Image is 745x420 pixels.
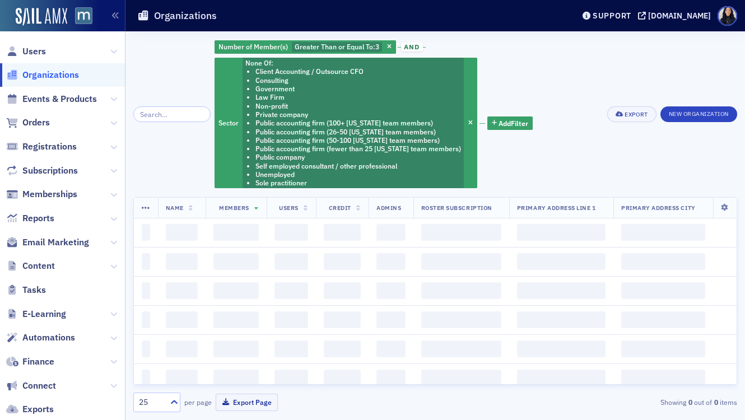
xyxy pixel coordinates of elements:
[686,397,694,407] strong: 0
[166,370,198,386] span: ‌
[255,170,461,179] li: Unemployed
[22,403,54,416] span: Exports
[401,43,423,52] span: and
[324,253,361,270] span: ‌
[544,397,737,407] div: Showing out of items
[142,311,150,328] span: ‌
[213,224,259,241] span: ‌
[22,188,77,200] span: Memberships
[6,332,75,344] a: Automations
[255,119,461,127] li: Public accounting firm (100+ [US_STATE] team members)
[6,308,66,320] a: E-Learning
[487,116,533,130] button: AddFilter
[324,282,361,299] span: ‌
[22,308,66,320] span: E-Learning
[376,311,406,328] span: ‌
[255,76,461,85] li: Consulting
[279,204,299,212] span: Users
[6,380,56,392] a: Connect
[621,340,705,357] span: ‌
[184,397,212,407] label: per page
[6,188,77,200] a: Memberships
[517,311,606,328] span: ‌
[376,282,406,299] span: ‌
[142,370,150,386] span: ‌
[213,282,259,299] span: ‌
[255,67,461,76] li: Client Accounting / Outsource CFO
[274,253,308,270] span: ‌
[625,111,648,118] div: Export
[255,110,461,119] li: Private company
[517,282,606,299] span: ‌
[295,42,375,51] span: Greater Than or Equal To :
[142,340,150,357] span: ‌
[6,356,54,368] a: Finance
[139,396,164,408] div: 25
[6,93,97,105] a: Events & Products
[22,332,75,344] span: Automations
[166,204,184,212] span: Name
[621,204,696,212] span: Primary Address City
[22,260,55,272] span: Content
[421,204,492,212] span: Roster Subscription
[274,282,308,299] span: ‌
[245,58,273,67] span: None Of :
[22,212,54,225] span: Reports
[376,370,406,386] span: ‌
[22,165,78,177] span: Subscriptions
[22,116,50,129] span: Orders
[154,9,217,22] h1: Organizations
[324,340,361,357] span: ‌
[142,224,150,241] span: ‌
[6,116,50,129] a: Orders
[6,212,54,225] a: Reports
[421,224,501,241] span: ‌
[421,340,501,357] span: ‌
[712,397,720,407] strong: 0
[274,224,308,241] span: ‌
[255,153,461,161] li: Public company
[274,370,308,386] span: ‌
[255,162,461,170] li: Self employed consultant / other professional
[621,311,705,328] span: ‌
[142,253,150,270] span: ‌
[255,144,461,153] li: Public accounting firm (fewer than 25 [US_STATE] team members)
[607,106,656,122] button: Export
[22,284,46,296] span: Tasks
[22,380,56,392] span: Connect
[621,253,705,270] span: ‌
[6,284,46,296] a: Tasks
[621,370,705,386] span: ‌
[213,253,259,270] span: ‌
[6,69,79,81] a: Organizations
[274,340,308,357] span: ‌
[329,204,351,212] span: Credit
[621,224,705,241] span: ‌
[376,340,406,357] span: ‌
[22,236,89,249] span: Email Marketing
[218,42,288,51] span: Number of Member(s)
[517,340,606,357] span: ‌
[421,282,501,299] span: ‌
[219,204,249,212] span: Members
[255,179,461,187] li: Sole practitioner
[6,403,54,416] a: Exports
[16,8,67,26] img: SailAMX
[22,45,46,58] span: Users
[398,43,426,52] button: and
[593,11,631,21] div: Support
[421,370,501,386] span: ‌
[6,45,46,58] a: Users
[213,311,259,328] span: ‌
[166,311,198,328] span: ‌
[376,253,406,270] span: ‌
[421,253,501,270] span: ‌
[718,6,737,26] span: Profile
[324,311,361,328] span: ‌
[166,224,198,241] span: ‌
[75,7,92,25] img: SailAMX
[166,282,198,299] span: ‌
[67,7,92,26] a: View Homepage
[376,204,401,212] span: Admins
[324,224,361,241] span: ‌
